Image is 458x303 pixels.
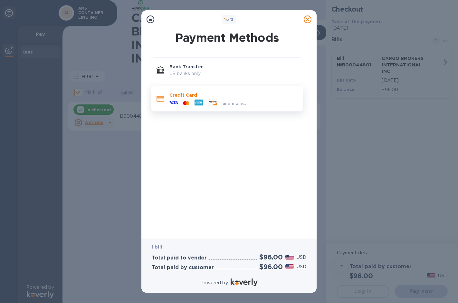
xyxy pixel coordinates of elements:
[224,17,234,22] b: of 3
[152,265,214,271] h3: Total paid by customer
[259,263,283,271] h2: $96.00
[169,64,298,70] p: Bank Transfer
[259,253,283,261] h2: $96.00
[231,279,258,286] img: Logo
[223,101,246,106] span: and more...
[169,92,298,98] p: Credit Card
[152,255,207,261] h3: Total paid to vendor
[152,244,162,249] b: 1 bill
[200,279,228,286] p: Powered by
[285,255,294,259] img: USD
[285,264,294,269] img: USD
[224,17,226,22] span: 1
[297,263,306,270] p: USD
[297,254,306,261] p: USD
[150,31,304,44] h1: Payment Methods
[169,70,298,77] p: US banks only.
